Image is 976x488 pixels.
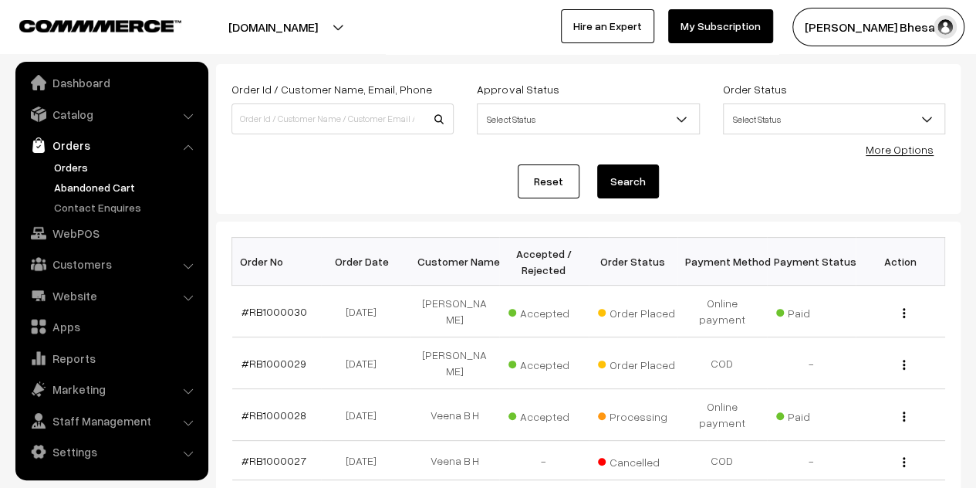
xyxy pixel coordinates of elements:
[934,15,957,39] img: user
[589,238,678,286] th: Order Status
[410,337,500,389] td: [PERSON_NAME]
[19,313,203,341] a: Apps
[19,219,203,247] a: WebPOS
[597,164,659,198] button: Search
[19,69,203,97] a: Dashboard
[723,103,945,134] span: Select Status
[410,441,500,480] td: Veena B H
[50,159,203,175] a: Orders
[321,238,410,286] th: Order Date
[518,164,579,198] a: Reset
[410,389,500,441] td: Veena B H
[231,81,432,97] label: Order Id / Customer Name, Email, Phone
[856,238,945,286] th: Action
[19,344,203,372] a: Reports
[723,81,787,97] label: Order Status
[508,353,586,373] span: Accepted
[598,405,675,425] span: Processing
[50,179,203,195] a: Abandoned Cart
[866,143,934,156] a: More Options
[903,308,905,318] img: Menu
[508,301,586,321] span: Accepted
[321,286,410,337] td: [DATE]
[19,375,203,403] a: Marketing
[241,408,306,422] a: #RB1000028
[232,238,322,286] th: Order No
[19,131,203,159] a: Orders
[792,8,964,46] button: [PERSON_NAME] Bhesani…
[321,441,410,480] td: [DATE]
[903,457,905,467] img: Menu
[477,81,559,97] label: Approval Status
[776,301,853,321] span: Paid
[776,405,853,425] span: Paid
[19,100,203,128] a: Catalog
[903,412,905,422] img: Menu
[19,15,154,34] a: COMMMERCE
[410,238,500,286] th: Customer Name
[19,250,203,278] a: Customers
[668,9,773,43] a: My Subscription
[677,238,767,286] th: Payment Method
[19,282,203,310] a: Website
[241,357,306,370] a: #RB1000029
[410,286,500,337] td: [PERSON_NAME]
[598,450,675,470] span: Cancelled
[241,305,307,318] a: #RB1000030
[19,438,203,466] a: Settings
[598,353,675,373] span: Order Placed
[174,8,372,46] button: [DOMAIN_NAME]
[561,9,654,43] a: Hire an Expert
[241,454,306,467] a: #RB1000027
[499,238,589,286] th: Accepted / Rejected
[767,337,856,389] td: -
[767,238,856,286] th: Payment Status
[724,106,944,133] span: Select Status
[508,405,586,425] span: Accepted
[50,199,203,215] a: Contact Enquires
[767,441,856,480] td: -
[321,337,410,389] td: [DATE]
[499,441,589,480] td: -
[598,301,675,321] span: Order Placed
[478,106,698,133] span: Select Status
[677,441,767,480] td: COD
[677,389,767,441] td: Online payment
[903,360,905,370] img: Menu
[677,337,767,389] td: COD
[19,407,203,435] a: Staff Management
[321,389,410,441] td: [DATE]
[19,20,181,32] img: COMMMERCE
[677,286,767,337] td: Online payment
[231,103,454,134] input: Order Id / Customer Name / Customer Email / Customer Phone
[477,103,699,134] span: Select Status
